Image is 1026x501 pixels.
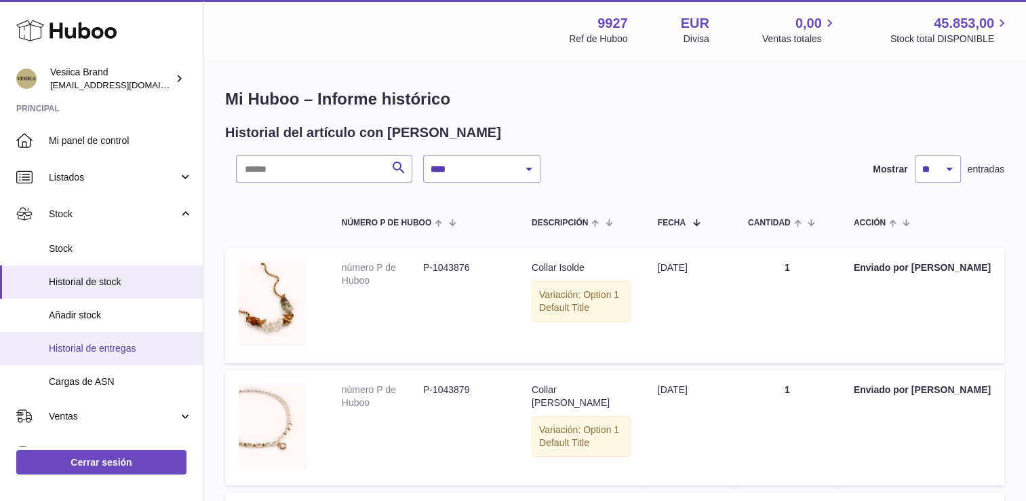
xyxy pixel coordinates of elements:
[934,14,994,33] span: 45.853,00
[342,219,431,227] span: número P de Huboo
[532,281,631,322] div: Variación: Option 1 Default Title
[239,384,307,468] img: marisol.png
[854,262,991,273] strong: Enviado por [PERSON_NAME]
[16,450,186,475] a: Cerrar sesión
[225,124,501,142] h2: Historial del artículo con [PERSON_NAME]
[49,410,178,423] span: Ventas
[342,384,423,409] dt: número P de Huboo
[532,416,631,457] div: Variación: Option 1 Default Title
[532,219,588,227] span: Descripción
[518,370,644,485] td: Collar [PERSON_NAME]
[684,33,709,45] div: Divisa
[49,342,193,355] span: Historial de entregas
[225,88,1004,110] h1: Mi Huboo – Informe histórico
[342,261,423,287] dt: número P de Huboo
[681,14,709,33] strong: EUR
[644,370,734,485] td: [DATE]
[644,248,734,363] td: [DATE]
[890,14,1010,45] a: 45.853,00 Stock total DISPONIBLE
[239,261,307,346] img: isolde.png
[762,14,837,45] a: 0,00 Ventas totales
[569,33,627,45] div: Ref de Huboo
[795,14,822,33] span: 0,00
[854,219,886,227] span: Acción
[49,309,193,322] span: Añadir stock
[423,384,505,409] dd: P-1043879
[968,163,1004,176] span: entradas
[16,69,37,89] img: logistic@vesiica.com
[518,248,644,363] td: Collar Isolde
[50,66,172,92] div: Vesiica Brand
[49,134,193,147] span: Mi panel de control
[854,384,991,395] strong: Enviado por [PERSON_NAME]
[423,261,505,287] dd: P-1043876
[748,219,791,227] span: Cantidad
[49,375,193,388] span: Cargas de ASN
[50,79,199,90] span: [EMAIL_ADDRESS][DOMAIN_NAME]
[734,370,840,485] td: 1
[658,219,686,227] span: Fecha
[49,276,193,289] span: Historial de stock
[597,14,628,33] strong: 9927
[49,208,178,221] span: Stock
[762,33,837,45] span: Ventas totales
[734,248,840,363] td: 1
[49,242,193,255] span: Stock
[49,171,178,184] span: Listados
[873,163,907,176] label: Mostrar
[890,33,1010,45] span: Stock total DISPONIBLE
